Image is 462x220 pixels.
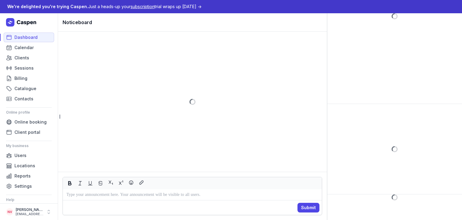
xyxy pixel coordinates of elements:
[14,85,36,92] span: Catalogue
[7,4,88,9] span: We're delighted you're trying Caspen.
[14,162,35,169] span: Locations
[58,13,327,32] div: Noticeboard
[14,152,26,159] span: Users
[6,195,52,205] div: Help
[8,208,12,215] span: NV
[297,203,319,212] button: Submit
[14,118,47,126] span: Online booking
[131,4,155,9] span: subscription
[16,212,43,216] div: [EMAIL_ADDRESS][DOMAIN_NAME]
[6,108,52,117] div: Online profile
[14,172,31,180] span: Reports
[301,204,316,211] span: Submit
[6,141,52,151] div: My business
[14,75,27,82] span: Billing
[14,44,34,51] span: Calendar
[14,183,32,190] span: Settings
[14,54,29,61] span: Clients
[7,3,202,10] div: Just a heads-up your trial wraps up [DATE] →
[14,129,40,136] span: Client portal
[16,207,43,212] div: [PERSON_NAME]
[14,34,38,41] span: Dashboard
[14,95,33,102] span: Contacts
[14,64,34,72] span: Sessions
